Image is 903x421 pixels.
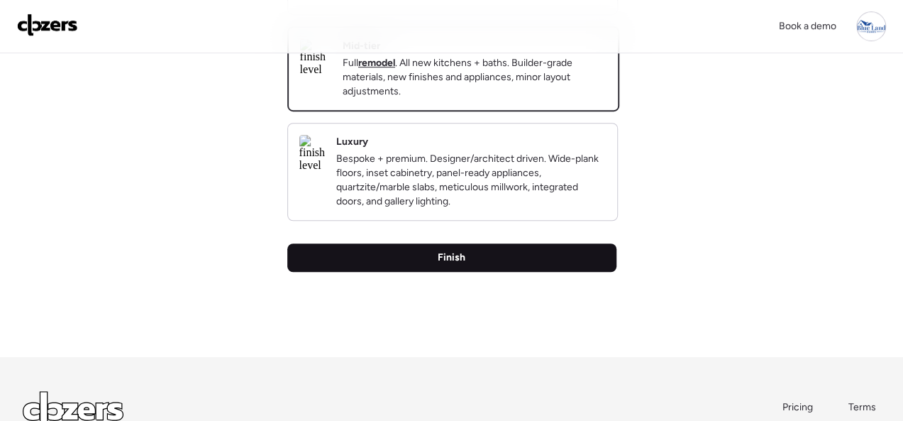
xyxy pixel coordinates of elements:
[848,401,876,413] span: Terms
[300,39,331,76] img: finish level
[299,135,325,172] img: finish level
[779,20,836,32] span: Book a demo
[343,56,606,99] p: Full . All new kitchens + baths. Builder-grade materials, new finishes and appliances, minor layo...
[17,13,78,36] img: Logo
[358,57,395,69] strong: remodel
[782,400,814,415] a: Pricing
[336,135,368,149] h2: Luxury
[438,251,465,265] span: Finish
[336,152,606,209] p: Bespoke + premium. Designer/architect driven. Wide-plank floors, inset cabinetry, panel-ready app...
[848,400,880,415] a: Terms
[782,401,813,413] span: Pricing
